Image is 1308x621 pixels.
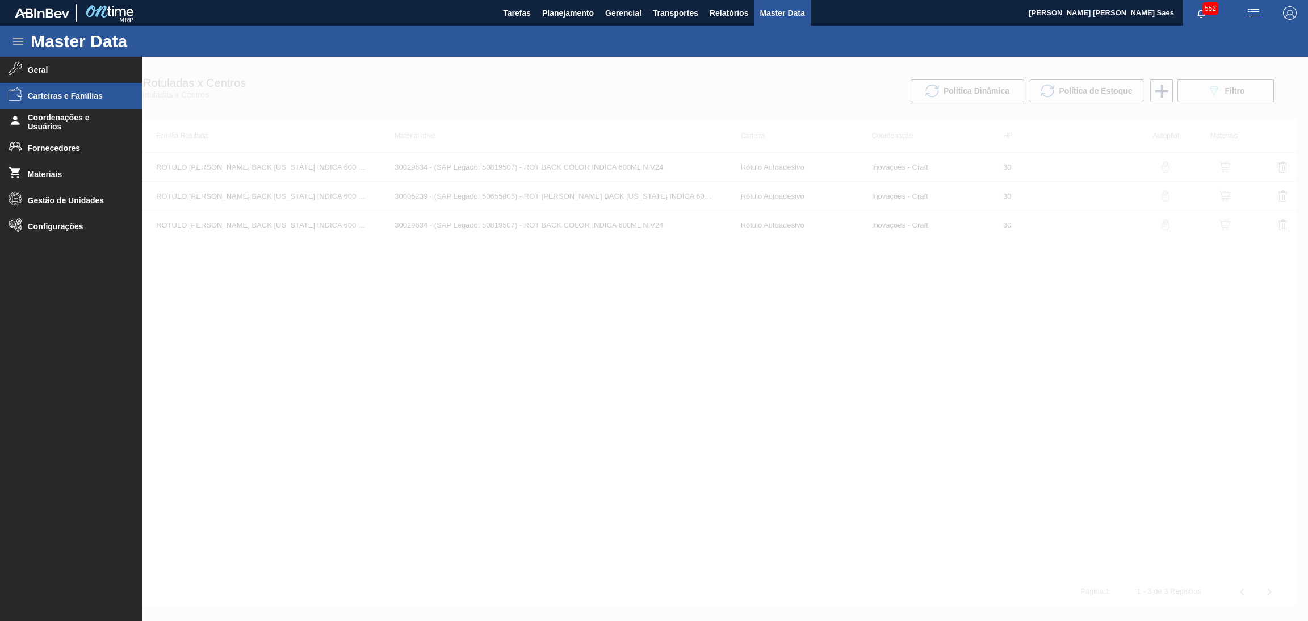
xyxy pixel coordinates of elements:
[710,6,748,20] span: Relatórios
[28,65,121,74] span: Geral
[760,6,804,20] span: Master Data
[28,113,121,131] span: Coordenações e Usuários
[28,222,121,231] span: Configurações
[28,91,121,100] span: Carteiras e Famílias
[28,144,121,153] span: Fornecedores
[28,196,121,205] span: Gestão de Unidades
[653,6,698,20] span: Transportes
[1183,5,1219,21] button: Notificações
[605,6,642,20] span: Gerencial
[503,6,531,20] span: Tarefas
[28,170,121,179] span: Materiais
[1247,6,1260,20] img: userActions
[1283,6,1297,20] img: Logout
[1202,2,1218,15] span: 552
[31,35,232,48] h1: Master Data
[15,8,69,18] img: TNhmsLtSVTkK8tSr43FrP2fwEKptu5GPRR3wAAAABJRU5ErkJggg==
[542,6,594,20] span: Planejamento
